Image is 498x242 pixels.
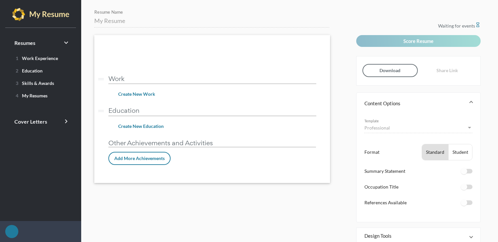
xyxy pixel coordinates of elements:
[16,68,18,73] span: 2
[16,80,18,86] span: 3
[379,68,400,73] span: Download
[12,8,69,21] img: my-resume-light.png
[94,17,330,25] input: Resume Name
[13,80,54,86] span: Skills & Awards
[108,152,171,165] button: Add More Achievements
[356,35,481,47] button: Score Resume
[14,40,35,46] span: Resumes
[364,232,465,239] mat-panel-title: Design Tools
[449,144,472,160] button: Student
[97,75,105,83] i: drag_handle
[16,55,18,61] span: 1
[420,64,475,77] button: Share Link
[8,53,73,63] a: 1Work Experience
[362,64,418,77] button: Download
[364,124,472,131] mat-select: Template
[16,93,18,98] span: 4
[8,65,73,76] a: 2Education
[13,68,43,73] span: Education
[118,123,164,129] span: Create New Education
[108,139,316,147] p: Other Achievements and Activities
[62,117,70,125] i: keyboard_arrow_right
[357,93,480,114] mat-expansion-panel-header: Content Options
[14,118,47,125] span: Cover Letters
[364,183,472,196] li: Occupation Title
[62,39,70,47] i: keyboard_arrow_right
[118,91,155,97] span: Create New Work
[422,144,448,160] button: Standard
[357,114,480,222] div: Content Options
[364,144,472,160] li: Format
[356,22,481,30] p: Waiting for events
[436,68,458,73] span: Share Link
[97,107,105,115] i: drag_handle
[475,22,481,28] i: hourglass_empty
[113,88,160,100] button: Create New Work
[13,55,58,61] span: Work Experience
[364,199,472,212] li: References Available
[364,125,390,131] span: Professional
[364,167,472,181] li: Summary Statement
[113,120,169,132] button: Create New Education
[403,38,433,44] span: Score Resume
[8,78,73,88] a: 3Skills & Awards
[364,100,465,107] mat-panel-title: Content Options
[13,93,47,98] span: My Resumes
[8,90,73,101] a: 4My Resumes
[114,155,165,161] span: Add More Achievements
